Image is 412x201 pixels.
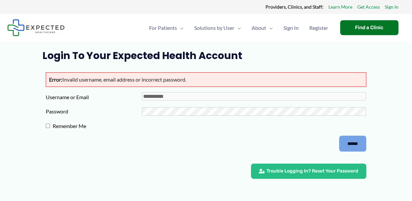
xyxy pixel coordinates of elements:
[304,16,333,39] a: Register
[353,109,359,114] img: npw-badge-icon-locked.svg
[251,164,366,179] a: Trouble Logging In? Reset Your Password
[309,16,328,39] span: Register
[189,16,246,39] a: Solutions by UserMenu Toggle
[266,169,358,173] span: Trouble Logging In? Reset Your Password
[246,16,278,39] a: AboutMenu Toggle
[266,16,273,39] span: Menu Toggle
[46,106,142,116] label: Password
[46,72,366,87] p: Invalid username, email address or incorrect password.
[149,16,177,39] span: For Patients
[278,16,304,39] a: Sign In
[194,16,234,39] span: Solutions by User
[265,4,324,10] strong: Providers, Clinics, and Staff:
[50,121,146,131] label: Remember Me
[340,20,398,35] a: Find a Clinic
[46,92,142,102] label: Username or Email
[353,94,359,99] img: npw-badge-icon-locked.svg
[144,16,333,39] nav: Primary Site Navigation
[234,16,241,39] span: Menu Toggle
[385,3,398,11] a: Sign In
[49,76,62,83] strong: Error:
[42,50,370,62] h1: Login to Your Expected Health Account
[328,3,352,11] a: Learn More
[7,19,65,36] img: Expected Healthcare Logo - side, dark font, small
[144,16,189,39] a: For PatientsMenu Toggle
[177,16,184,39] span: Menu Toggle
[283,16,299,39] span: Sign In
[252,16,266,39] span: About
[357,3,380,11] a: Get Access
